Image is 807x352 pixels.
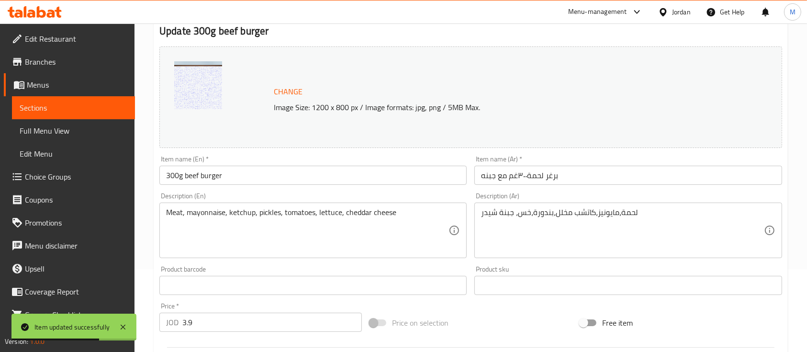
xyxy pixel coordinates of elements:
[474,166,782,185] input: Enter name Ar
[270,82,306,102] button: Change
[4,211,135,234] a: Promotions
[27,79,127,91] span: Menus
[481,208,763,253] textarea: لحمة،مايونيز،كاتشب مخلل،بندورة،خس، جبنة شيدر
[34,322,110,332] div: Item updated successfully
[166,317,179,328] p: JOD
[159,276,467,295] input: Please enter product barcode
[159,166,467,185] input: Enter name En
[12,142,135,165] a: Edit Menu
[4,280,135,303] a: Coverage Report
[5,335,28,348] span: Version:
[25,309,127,320] span: Grocery Checklist
[25,286,127,297] span: Coverage Report
[790,7,796,17] span: M
[25,56,127,68] span: Branches
[274,85,303,99] span: Change
[25,263,127,274] span: Upsell
[25,240,127,251] span: Menu disclaimer
[25,217,127,228] span: Promotions
[4,303,135,326] a: Grocery Checklist
[474,276,782,295] input: Please enter product sku
[12,119,135,142] a: Full Menu View
[4,73,135,96] a: Menus
[20,148,127,159] span: Edit Menu
[166,208,448,253] textarea: Meat, mayonnaise, ketchup, pickles, tomatoes, lettuce, cheddar cheese
[270,102,715,113] p: Image Size: 1200 x 800 px / Image formats: jpg, png / 5MB Max.
[159,24,782,38] h2: Update 300g beef burger
[12,96,135,119] a: Sections
[4,188,135,211] a: Coupons
[20,102,127,114] span: Sections
[25,194,127,205] span: Coupons
[4,257,135,280] a: Upsell
[20,125,127,136] span: Full Menu View
[4,234,135,257] a: Menu disclaimer
[602,317,633,329] span: Free item
[392,317,448,329] span: Price on selection
[4,27,135,50] a: Edit Restaurant
[4,165,135,188] a: Choice Groups
[182,313,362,332] input: Please enter price
[174,61,222,109] img: Smashburgerrecipe120219638935249811072084.png
[25,171,127,182] span: Choice Groups
[568,6,627,18] div: Menu-management
[672,7,691,17] div: Jordan
[25,33,127,45] span: Edit Restaurant
[4,50,135,73] a: Branches
[30,335,45,348] span: 1.0.0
